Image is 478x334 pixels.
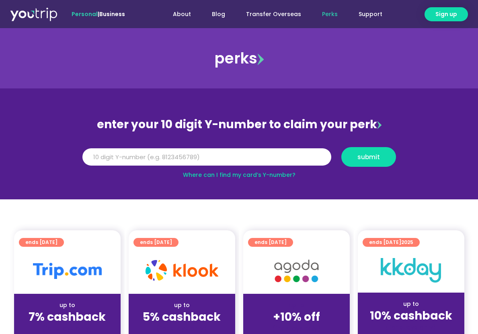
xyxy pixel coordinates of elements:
div: up to [135,301,229,309]
a: Perks [312,7,348,22]
a: ends [DATE]2025 [363,238,420,247]
a: Where can I find my card’s Y-number? [183,171,295,179]
div: up to [364,300,458,308]
a: Blog [201,7,236,22]
strong: 10% cashback [370,308,452,324]
a: Business [99,10,125,18]
div: enter your 10 digit Y-number to claim your perk [78,114,400,135]
span: | [72,10,125,18]
span: submit [357,154,380,160]
span: ends [DATE] [140,238,172,247]
form: Y Number [82,147,396,173]
input: 10 digit Y-number (e.g. 8123456789) [82,148,331,166]
div: (for stays only) [21,324,114,333]
span: ends [DATE] [25,238,57,247]
nav: Menu [147,7,393,22]
div: (for stays only) [135,324,229,333]
button: submit [341,147,396,167]
strong: 5% cashback [143,309,221,325]
div: (for stays only) [250,324,343,333]
span: ends [DATE] [254,238,287,247]
a: Sign up [425,7,468,21]
div: up to [21,301,114,309]
a: About [162,7,201,22]
span: Personal [72,10,98,18]
strong: 7% cashback [29,309,106,325]
a: ends [DATE] [133,238,178,247]
strong: +10% off [273,309,320,325]
div: (for stays only) [364,323,458,332]
a: Support [348,7,393,22]
span: 2025 [401,239,413,246]
a: ends [DATE] [248,238,293,247]
span: up to [289,301,304,309]
a: Transfer Overseas [236,7,312,22]
span: ends [DATE] [369,238,413,247]
a: ends [DATE] [19,238,64,247]
span: Sign up [435,10,457,18]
